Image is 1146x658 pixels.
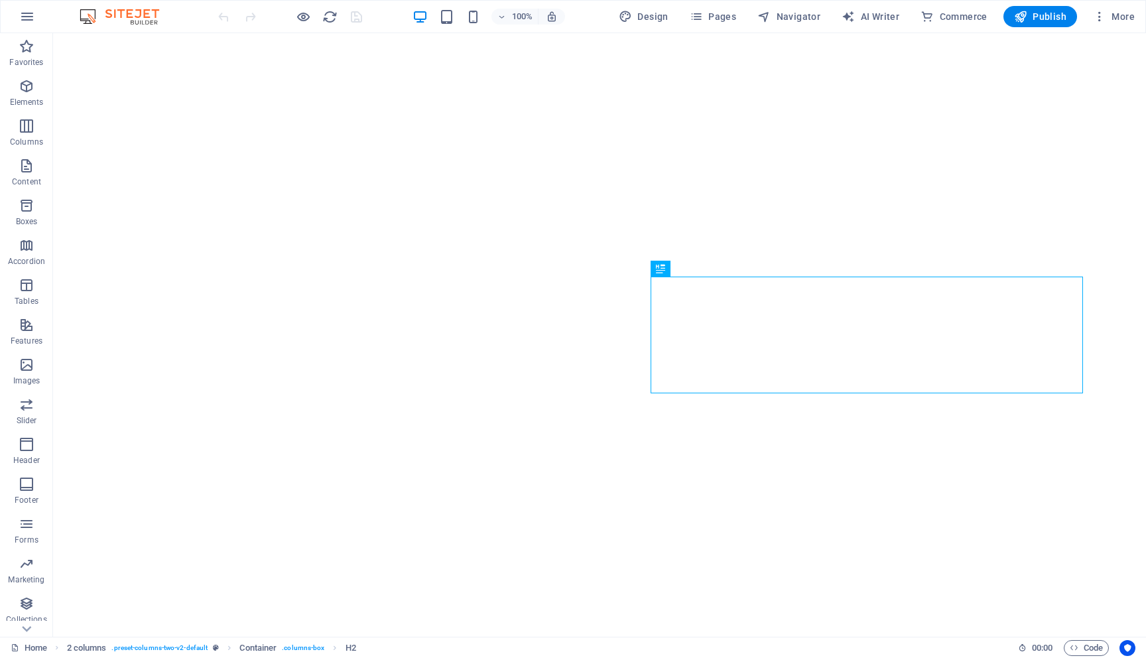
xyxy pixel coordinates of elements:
[15,296,38,306] p: Tables
[546,11,558,23] i: On resize automatically adjust zoom level to fit chosen device.
[1032,640,1052,656] span: 00 00
[295,9,311,25] button: Click here to leave preview mode and continue editing
[239,640,277,656] span: Click to select. Double-click to edit
[213,644,219,651] i: This element is a customizable preset
[1064,640,1109,656] button: Code
[11,640,47,656] a: Click to cancel selection. Double-click to open Pages
[15,535,38,545] p: Forms
[322,9,338,25] button: reload
[690,10,736,23] span: Pages
[1014,10,1066,23] span: Publish
[511,9,533,25] h6: 100%
[76,9,176,25] img: Editor Logo
[8,574,44,585] p: Marketing
[1041,643,1043,653] span: :
[16,216,38,227] p: Boxes
[491,9,539,25] button: 100%
[111,640,208,656] span: . preset-columns-two-v2-default
[842,10,899,23] span: AI Writer
[619,10,668,23] span: Design
[613,6,674,27] button: Design
[10,97,44,107] p: Elements
[1003,6,1077,27] button: Publish
[10,137,43,147] p: Columns
[836,6,905,27] button: AI Writer
[921,10,987,23] span: Commerce
[67,640,107,656] span: Click to select. Double-click to edit
[752,6,826,27] button: Navigator
[1070,640,1103,656] span: Code
[9,57,43,68] p: Favorites
[67,640,356,656] nav: breadcrumb
[13,375,40,386] p: Images
[282,640,324,656] span: . columns-box
[17,415,37,426] p: Slider
[1088,6,1140,27] button: More
[915,6,993,27] button: Commerce
[12,176,41,187] p: Content
[11,336,42,346] p: Features
[613,6,674,27] div: Design (Ctrl+Alt+Y)
[6,614,46,625] p: Collections
[8,256,45,267] p: Accordion
[346,640,356,656] span: Click to select. Double-click to edit
[13,455,40,466] p: Header
[1119,640,1135,656] button: Usercentrics
[1018,640,1053,656] h6: Session time
[1093,10,1135,23] span: More
[684,6,741,27] button: Pages
[322,9,338,25] i: Reload page
[757,10,820,23] span: Navigator
[15,495,38,505] p: Footer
